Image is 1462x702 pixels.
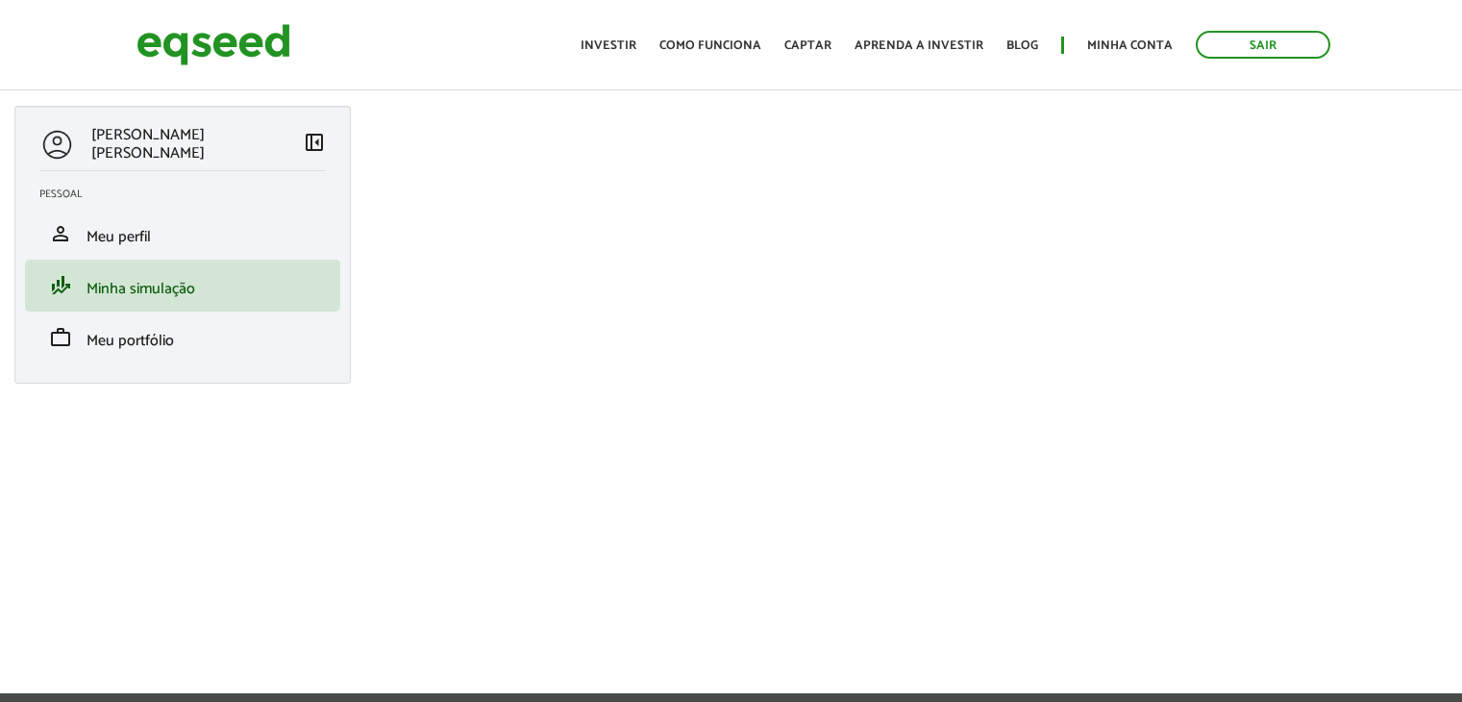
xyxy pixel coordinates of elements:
[303,131,326,158] a: Colapsar menu
[1006,39,1038,52] a: Blog
[1196,31,1330,59] a: Sair
[49,326,72,349] span: work
[87,276,195,302] span: Minha simulação
[49,274,72,297] span: finance_mode
[136,19,290,70] img: EqSeed
[855,39,983,52] a: Aprenda a investir
[39,326,326,349] a: workMeu portfólio
[91,126,303,163] p: [PERSON_NAME] [PERSON_NAME]
[87,328,174,354] span: Meu portfólio
[303,131,326,154] span: left_panel_close
[784,39,831,52] a: Captar
[25,260,340,312] li: Minha simulação
[87,224,151,250] span: Meu perfil
[581,39,636,52] a: Investir
[39,188,340,200] h2: Pessoal
[25,312,340,364] li: Meu portfólio
[659,39,761,52] a: Como funciona
[49,222,72,245] span: person
[39,274,326,297] a: finance_modeMinha simulação
[39,222,326,245] a: personMeu perfil
[1087,39,1173,52] a: Minha conta
[25,208,340,260] li: Meu perfil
